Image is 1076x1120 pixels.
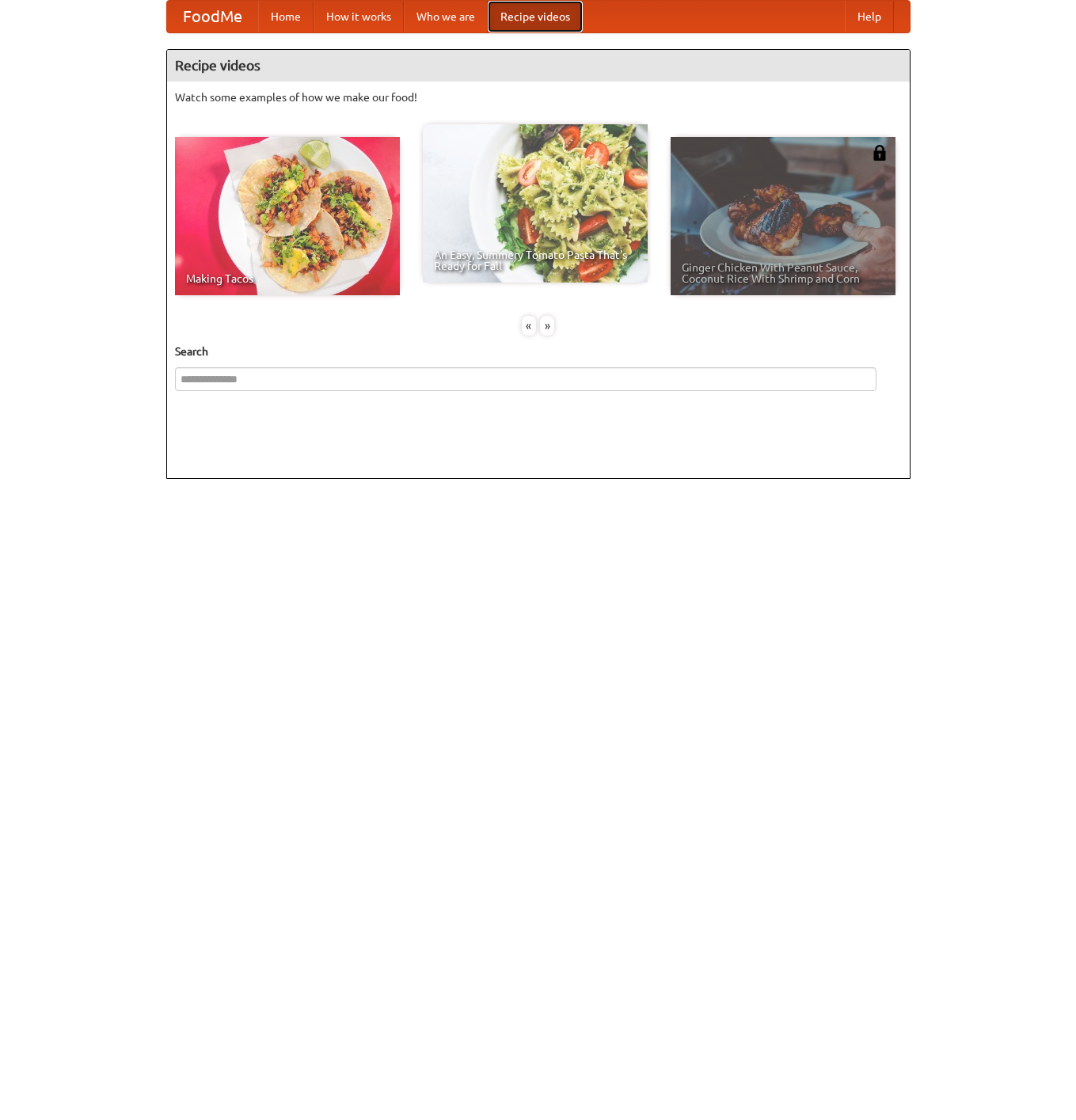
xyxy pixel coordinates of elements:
img: 483408.png [872,145,888,161]
a: Making Tacos [175,137,400,295]
p: Watch some examples of how we make our food! [175,89,902,105]
div: » [540,316,554,336]
div: « [522,316,536,336]
h5: Search [175,344,902,359]
a: Recipe videos [488,1,583,32]
h4: Recipe videos [167,50,910,82]
span: An Easy, Summery Tomato Pasta That's Ready for Fall [434,249,637,271]
a: An Easy, Summery Tomato Pasta That's Ready for Fall [423,124,648,283]
a: FoodMe [167,1,258,32]
a: Help [845,1,894,32]
a: How it works [314,1,404,32]
span: Making Tacos [186,273,389,284]
a: Who we are [404,1,488,32]
a: Home [258,1,314,32]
